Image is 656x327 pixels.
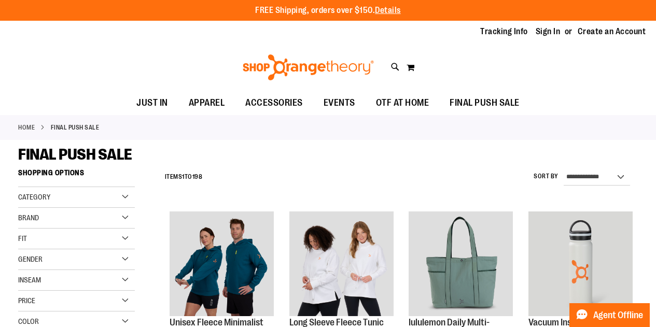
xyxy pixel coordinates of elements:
[569,303,650,327] button: Agent Offline
[18,208,135,229] div: Brand
[375,6,401,15] a: Details
[18,296,35,305] span: Price
[313,91,366,115] a: EVENTS
[289,211,394,316] img: Product image for Fleece Long Sleeve
[324,91,355,115] span: EVENTS
[480,26,528,37] a: Tracking Info
[18,214,39,222] span: Brand
[241,54,375,80] img: Shop Orangetheory
[528,211,633,317] a: Vacuum Insulated Bottle 24 oz
[409,211,513,317] a: lululemon Daily Multi-Pocket Tote
[126,91,178,115] a: JUST IN
[528,211,633,316] img: Vacuum Insulated Bottle 24 oz
[170,211,274,316] img: Unisex Fleece Minimalist Pocket Hoodie
[245,91,303,115] span: ACCESSORIES
[18,249,135,270] div: Gender
[165,169,203,185] h2: Items to
[439,91,530,115] a: FINAL PUSH SALE
[192,173,203,180] span: 198
[578,26,646,37] a: Create an Account
[18,234,27,243] span: Fit
[534,172,559,181] label: Sort By
[18,193,50,201] span: Category
[255,5,401,17] p: FREE Shipping, orders over $150.
[170,211,274,317] a: Unisex Fleece Minimalist Pocket Hoodie
[18,317,39,325] span: Color
[18,270,135,291] div: Inseam
[376,91,429,115] span: OTF AT HOME
[18,255,43,263] span: Gender
[18,146,132,163] span: FINAL PUSH SALE
[366,91,440,115] a: OTF AT HOME
[18,187,135,208] div: Category
[51,123,100,132] strong: FINAL PUSH SALE
[178,91,235,115] a: APPAREL
[182,173,185,180] span: 1
[536,26,561,37] a: Sign In
[235,91,313,115] a: ACCESSORIES
[289,211,394,317] a: Product image for Fleece Long Sleeve
[18,164,135,187] strong: Shopping Options
[18,229,135,249] div: Fit
[189,91,225,115] span: APPAREL
[409,211,513,316] img: lululemon Daily Multi-Pocket Tote
[136,91,168,115] span: JUST IN
[18,276,41,284] span: Inseam
[18,123,35,132] a: Home
[593,310,643,320] span: Agent Offline
[18,291,135,311] div: Price
[450,91,520,115] span: FINAL PUSH SALE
